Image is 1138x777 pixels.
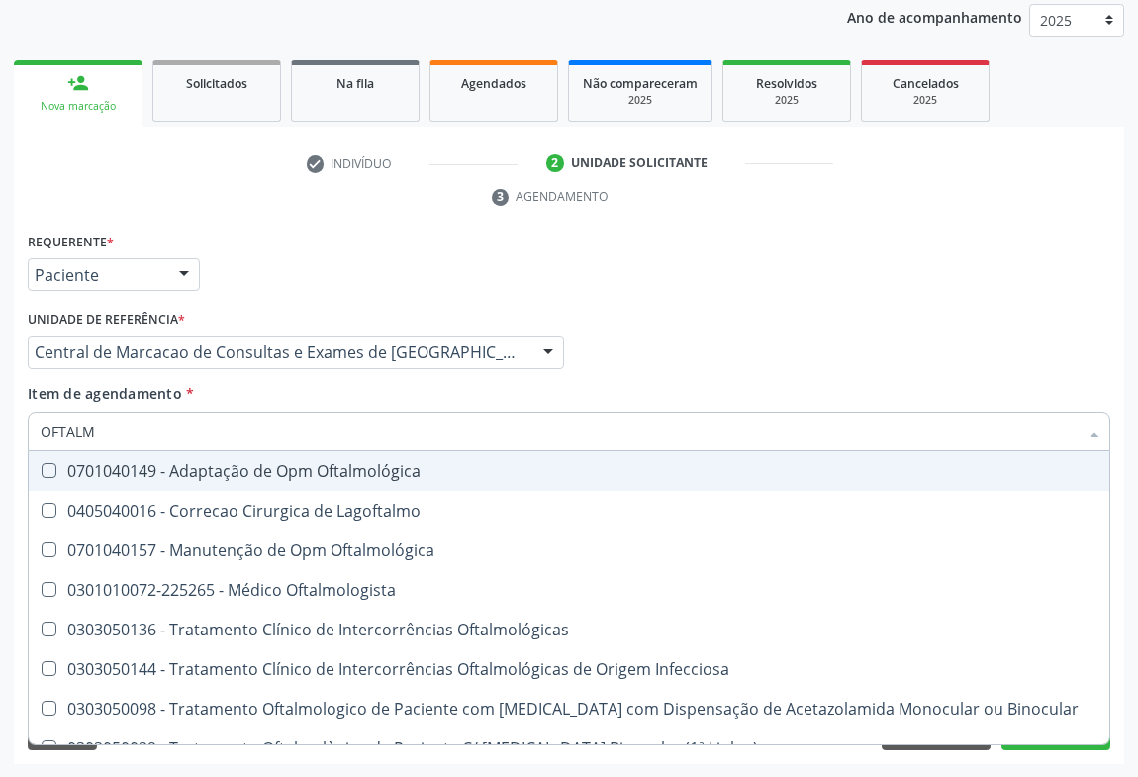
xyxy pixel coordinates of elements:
span: Paciente [35,265,159,285]
div: 0303050144 - Tratamento Clínico de Intercorrências Oftalmológicas de Origem Infecciosa [41,661,1097,677]
span: Central de Marcacao de Consultas e Exames de [GEOGRAPHIC_DATA] [35,342,523,362]
div: 2025 [737,93,836,108]
span: Solicitados [186,75,247,92]
div: 0405040016 - Correcao Cirurgica de Lagoftalmo [41,503,1097,519]
div: 0303050136 - Tratamento Clínico de Intercorrências Oftalmológicas [41,622,1097,637]
div: 0701040157 - Manutenção de Opm Oftalmológica [41,542,1097,558]
span: Resolvidos [756,75,817,92]
div: 0301010072-225265 - Médico Oftalmologista [41,582,1097,598]
div: 2025 [583,93,698,108]
div: Unidade solicitante [571,154,708,172]
span: Cancelados [893,75,959,92]
div: Nova marcação [28,99,129,114]
div: person_add [67,72,89,94]
span: Agendados [461,75,526,92]
label: Requerente [28,228,114,258]
div: 0303050039 - Tratamento Oftalmològico de Paciente C/ [MEDICAL_DATA] Binocular (1ª Linha ) [41,740,1097,756]
p: Ano de acompanhamento [847,4,1022,29]
div: 2 [546,154,564,172]
div: 2025 [876,93,975,108]
span: Item de agendamento [28,384,182,403]
input: Buscar por procedimentos [41,412,1078,451]
span: Na fila [336,75,374,92]
label: Unidade de referência [28,305,185,336]
div: 0701040149 - Adaptação de Opm Oftalmológica [41,463,1097,479]
span: Não compareceram [583,75,698,92]
div: 0303050098 - Tratamento Oftalmologico de Paciente com [MEDICAL_DATA] com Dispensação de Acetazola... [41,701,1097,717]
